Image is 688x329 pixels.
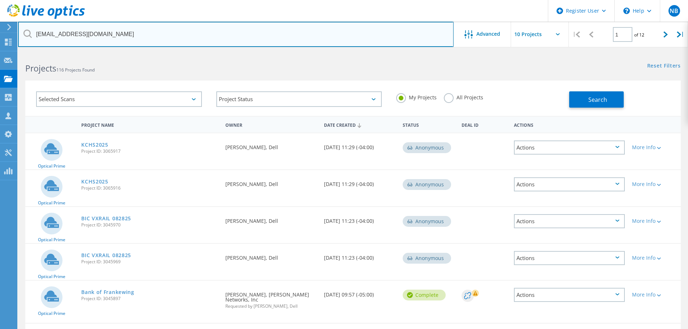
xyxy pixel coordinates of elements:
a: Bank of Frankewing [81,290,134,295]
div: | [673,22,688,47]
span: NB [670,8,678,14]
span: Optical Prime [38,164,65,168]
div: More Info [632,182,677,187]
div: More Info [632,218,677,224]
svg: \n [623,8,630,14]
span: Project ID: 3045970 [81,223,218,227]
div: Anonymous [403,142,451,153]
span: Optical Prime [38,201,65,205]
div: Anonymous [403,216,451,227]
div: [PERSON_NAME], Dell [222,207,320,231]
div: Deal Id [458,118,510,131]
a: BIC VXRAIL 082825 [81,253,131,258]
b: Projects [25,62,56,74]
input: Search projects by name, owner, ID, company, etc [18,22,454,47]
div: Actions [514,288,625,302]
div: More Info [632,145,677,150]
div: Complete [403,290,446,300]
div: [PERSON_NAME], [PERSON_NAME] Networks, Inc [222,281,320,316]
div: More Info [632,255,677,260]
div: Project Name [78,118,222,131]
div: [DATE] 09:57 (-05:00) [320,281,399,304]
label: All Projects [444,93,483,100]
div: Anonymous [403,179,451,190]
div: Actions [514,177,625,191]
button: Search [569,91,624,108]
div: Owner [222,118,320,131]
div: Date Created [320,118,399,131]
span: Project ID: 3065916 [81,186,218,190]
span: Project ID: 3045969 [81,260,218,264]
div: [DATE] 11:29 (-04:00) [320,170,399,194]
div: Actions [514,251,625,265]
a: Live Optics Dashboard [7,15,85,20]
span: Project ID: 3065917 [81,149,218,153]
label: My Projects [396,93,437,100]
span: Project ID: 3045897 [81,296,218,301]
div: [DATE] 11:23 (-04:00) [320,207,399,231]
div: Actions [510,118,628,131]
div: [PERSON_NAME], Dell [222,244,320,268]
a: BIC VXRAIL 082825 [81,216,131,221]
span: of 12 [634,32,644,38]
span: Advanced [476,31,500,36]
a: KCHS2025 [81,179,108,184]
div: Status [399,118,458,131]
span: 116 Projects Found [56,67,95,73]
div: Selected Scans [36,91,202,107]
a: KCHS2025 [81,142,108,147]
span: Optical Prime [38,311,65,316]
div: | [569,22,584,47]
div: More Info [632,292,677,297]
div: Anonymous [403,253,451,264]
div: [PERSON_NAME], Dell [222,170,320,194]
span: Optical Prime [38,238,65,242]
div: [DATE] 11:23 (-04:00) [320,244,399,268]
span: Optical Prime [38,274,65,279]
span: Search [588,96,607,104]
div: [DATE] 11:29 (-04:00) [320,133,399,157]
a: Reset Filters [647,63,681,69]
div: Actions [514,214,625,228]
div: [PERSON_NAME], Dell [222,133,320,157]
div: Actions [514,140,625,155]
span: Requested by [PERSON_NAME], Dell [225,304,316,308]
div: Project Status [216,91,382,107]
